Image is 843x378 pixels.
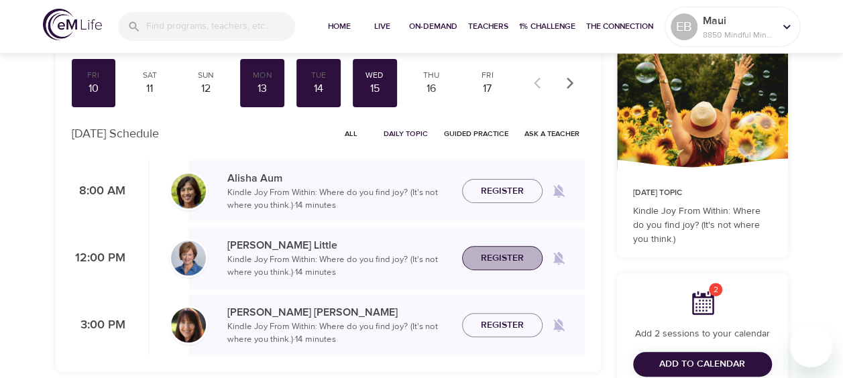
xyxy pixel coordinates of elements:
div: 13 [245,81,279,97]
span: Daily Topic [384,127,428,140]
span: 1% Challenge [519,19,575,34]
div: Wed [358,70,392,81]
span: On-Demand [409,19,457,34]
span: Ask a Teacher [524,127,579,140]
span: Remind me when a class goes live every Wednesday at 3:00 PM [543,309,575,341]
button: Register [462,313,543,338]
span: Register [481,317,524,334]
img: Kerry_Little_Headshot_min.jpg [171,241,206,275]
p: 8:00 AM [72,182,125,200]
p: 8850 Mindful Minutes [703,29,774,41]
div: Mon [245,70,279,81]
button: Register [462,246,543,271]
div: Tue [302,70,335,81]
span: Register [481,250,524,267]
img: Alisha%20Aum%208-9-21.jpg [171,174,206,208]
span: Live [366,19,398,34]
p: [PERSON_NAME] [PERSON_NAME] [227,304,451,320]
button: Daily Topic [378,123,433,144]
div: 12 [189,81,223,97]
span: Guided Practice [444,127,508,140]
p: Add 2 sessions to your calendar [633,327,772,341]
input: Find programs, teachers, etc... [146,12,295,41]
p: Alisha Aum [227,170,451,186]
p: Kindle Joy From Within: Where do you find joy? (It's not where you think.) · 14 minutes [227,320,451,346]
button: Ask a Teacher [519,123,585,144]
p: Maui [703,13,774,29]
div: 15 [358,81,392,97]
div: Sun [189,70,223,81]
p: [DATE] Topic [633,187,772,199]
div: Sat [133,70,166,81]
span: Register [481,183,524,200]
span: Remind me when a class goes live every Wednesday at 8:00 AM [543,175,575,207]
p: Kindle Joy From Within: Where do you find joy? (It's not where you think.) · 14 minutes [227,186,451,212]
div: 10 [77,81,111,97]
div: Fri [77,70,111,81]
iframe: Button to launch messaging window [789,324,832,367]
span: The Connection [586,19,653,34]
div: Fri [471,70,504,81]
div: 14 [302,81,335,97]
button: Guided Practice [439,123,514,144]
p: [PERSON_NAME] Little [227,237,451,253]
span: Add to Calendar [659,356,745,373]
p: 12:00 PM [72,249,125,267]
div: 17 [471,81,504,97]
div: Thu [414,70,448,81]
button: Add to Calendar [633,352,772,377]
span: All [335,127,368,140]
p: Kindle Joy From Within: Where do you find joy? (It's not where you think.) · 14 minutes [227,253,451,279]
img: Andrea_Lieberstein-min.jpg [171,308,206,342]
button: Register [462,179,543,204]
p: 3:00 PM [72,316,125,334]
span: 2 [709,283,722,296]
span: Teachers [468,19,508,34]
p: Kindle Joy From Within: Where do you find joy? (It's not where you think.) [633,204,772,247]
div: 11 [133,81,166,97]
p: [DATE] Schedule [72,125,159,143]
span: Home [323,19,355,34]
button: All [330,123,373,144]
div: EB [671,13,697,40]
img: logo [43,9,102,40]
div: 16 [414,81,448,97]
